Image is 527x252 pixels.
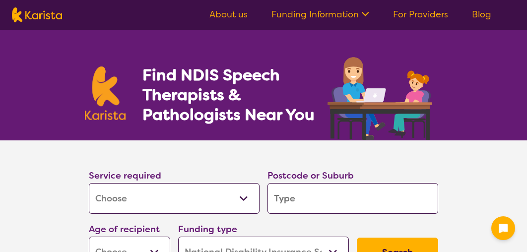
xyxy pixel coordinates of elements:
[320,54,442,140] img: speech-therapy
[209,8,248,20] a: About us
[142,65,326,125] h1: Find NDIS Speech Therapists & Pathologists Near You
[85,66,126,120] img: Karista logo
[271,8,369,20] a: Funding Information
[267,170,354,182] label: Postcode or Suburb
[89,223,160,235] label: Age of recipient
[472,8,491,20] a: Blog
[393,8,448,20] a: For Providers
[267,183,438,214] input: Type
[89,170,161,182] label: Service required
[178,223,237,235] label: Funding type
[12,7,62,22] img: Karista logo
